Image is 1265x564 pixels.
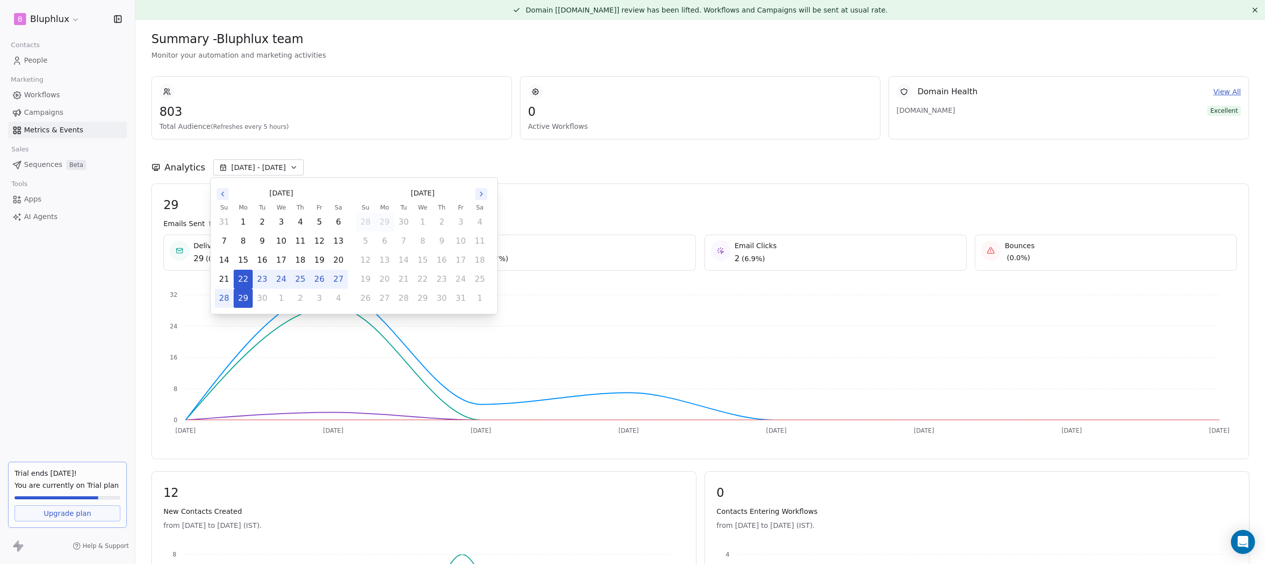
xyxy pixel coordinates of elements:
span: from [DATE] to [DATE] (IST). [716,520,1237,530]
th: Friday [451,203,470,213]
button: Wednesday, October 29th, 2025 [414,289,432,307]
button: Sunday, August 31st, 2025 [215,213,233,231]
button: Monday, September 15th, 2025 [234,251,252,269]
span: Bluphlux [30,13,69,26]
button: Friday, September 12th, 2025 [310,232,328,250]
th: Sunday [356,203,375,213]
button: Monday, September 8th, 2025 [234,232,252,250]
button: Saturday, September 6th, 2025 [329,213,347,231]
th: Saturday [329,203,348,213]
div: Trial ends [DATE]! [15,468,120,478]
span: Apps [24,194,42,205]
button: Thursday, October 9th, 2025 [433,232,451,250]
a: Help & Support [73,542,129,550]
a: Upgrade plan [15,505,120,521]
button: Thursday, September 4th, 2025 [291,213,309,231]
tspan: 8 [173,386,177,393]
tspan: 4 [726,551,730,558]
tspan: 16 [170,354,177,361]
button: Thursday, October 2nd, 2025 [433,213,451,231]
button: Tuesday, October 21st, 2025 [395,270,413,288]
button: Sunday, October 5th, 2025 [356,232,375,250]
span: 2 [735,253,740,265]
span: AI Agents [24,212,58,222]
button: BBluphlux [12,11,82,28]
a: Campaigns [8,104,127,121]
span: 803 [159,104,504,119]
span: Email Clicks [735,241,777,251]
button: Tuesday, September 30th, 2025 [395,213,413,231]
button: Saturday, September 27th, 2025, selected [329,270,347,288]
button: Wednesday, October 1st, 2025 [272,289,290,307]
span: Summary - Bluphlux team [151,32,303,47]
button: Monday, October 13th, 2025 [376,251,394,269]
button: Wednesday, September 17th, 2025 [272,251,290,269]
tspan: 0 [173,417,177,424]
th: Thursday [432,203,451,213]
button: Friday, October 31st, 2025 [452,289,470,307]
span: [DATE] [411,188,434,199]
a: AI Agents [8,209,127,225]
span: B [18,14,23,24]
span: 0 [528,104,872,119]
span: Upgrade plan [44,508,91,518]
button: Sunday, September 21st, 2025 [215,270,233,288]
th: Monday [234,203,253,213]
span: Excellent [1207,106,1241,116]
span: 12 [163,485,684,500]
button: Tuesday, September 16th, 2025 [253,251,271,269]
button: Wednesday, September 24th, 2025, selected [272,270,290,288]
span: You are currently on Trial plan [15,480,120,490]
button: Saturday, October 18th, 2025 [471,251,489,269]
span: Beta [66,160,86,170]
span: Monitor your automation and marketing activities [151,50,1249,60]
button: Thursday, September 11th, 2025 [291,232,309,250]
span: Emails Sent [163,219,205,229]
button: Today, Monday, September 29th, 2025, selected [234,289,252,307]
span: Active Workflows [528,121,872,131]
span: Domain [[DOMAIN_NAME]] review has been lifted. Workflows and Campaigns will be sent at usual rate. [525,6,887,14]
button: Wednesday, October 15th, 2025 [414,251,432,269]
button: Monday, September 1st, 2025 [234,213,252,231]
button: [DATE] - [DATE] [213,159,304,175]
button: Friday, September 26th, 2025, selected [310,270,328,288]
span: Delivered [194,241,227,251]
span: New Contacts Created [163,506,684,516]
span: Campaigns [24,107,63,118]
span: Analytics [164,161,205,174]
tspan: [DATE] [471,427,491,434]
button: Saturday, September 13th, 2025 [329,232,347,250]
button: Thursday, October 16th, 2025 [433,251,451,269]
button: Tuesday, September 23rd, 2025, selected [253,270,271,288]
span: Contacts Entering Workflows [716,506,1237,516]
tspan: 32 [170,291,177,298]
button: Saturday, October 4th, 2025 [471,213,489,231]
a: Workflows [8,87,127,103]
button: Sunday, October 12th, 2025 [356,251,375,269]
button: Tuesday, October 7th, 2025 [395,232,413,250]
th: Wednesday [272,203,291,213]
button: Sunday, September 14th, 2025 [215,251,233,269]
button: Sunday, September 28th, 2025, selected [356,213,375,231]
button: Wednesday, October 22nd, 2025 [414,270,432,288]
button: Monday, October 20th, 2025 [376,270,394,288]
span: 0 [716,485,1237,500]
span: (Refreshes every 5 hours) [211,123,289,130]
th: Saturday [470,203,489,213]
button: Saturday, November 1st, 2025 [471,289,489,307]
a: View All [1213,87,1241,97]
table: September 2025 [215,203,348,308]
button: Sunday, September 7th, 2025 [215,232,233,250]
span: ( 6.9% ) [742,254,765,264]
button: Saturday, October 4th, 2025 [329,289,347,307]
button: Friday, October 10th, 2025 [452,232,470,250]
span: Contacts [7,38,44,53]
button: Tuesday, September 9th, 2025 [253,232,271,250]
span: Sales [7,142,33,157]
button: Saturday, October 25th, 2025 [471,270,489,288]
span: Sequences [24,159,62,170]
button: Friday, October 3rd, 2025 [310,289,328,307]
button: Friday, October 3rd, 2025 [452,213,470,231]
th: Tuesday [253,203,272,213]
button: Saturday, September 20th, 2025 [329,251,347,269]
